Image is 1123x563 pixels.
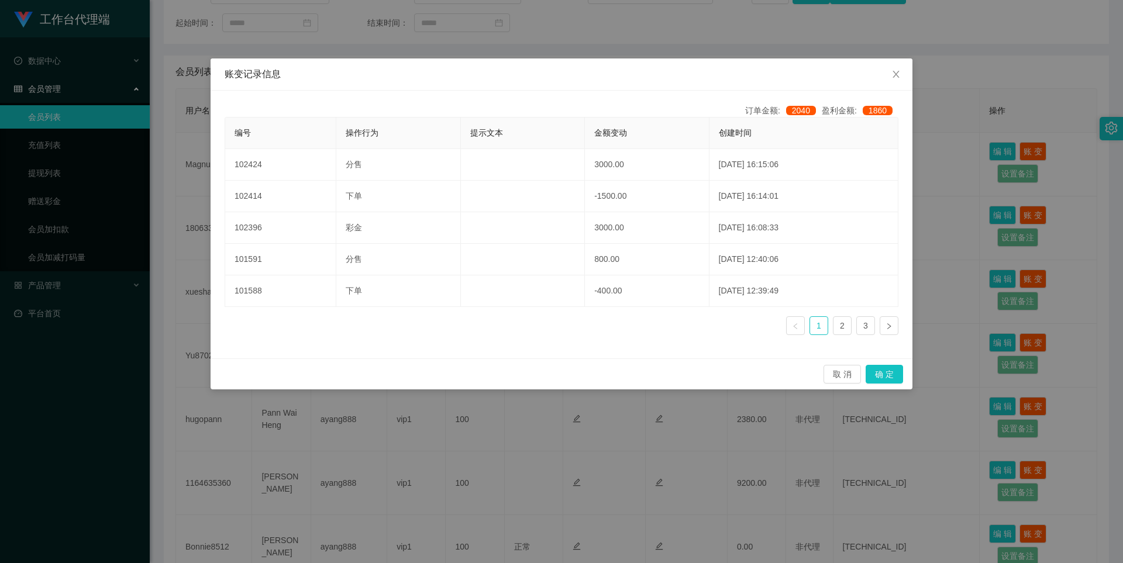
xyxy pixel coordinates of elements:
td: -400.00 [585,275,709,307]
td: 下单 [336,275,460,307]
li: 3 [856,316,875,335]
li: 上一页 [786,316,805,335]
i: 图标: left [792,323,799,330]
div: 账变记录信息 [225,68,898,81]
span: 2040 [786,106,816,115]
td: [DATE] 16:08:33 [709,212,898,244]
a: 3 [857,317,874,334]
td: [DATE] 12:39:49 [709,275,898,307]
td: [DATE] 16:14:01 [709,181,898,212]
td: 3000.00 [585,149,709,181]
td: 800.00 [585,244,709,275]
span: 编号 [235,128,251,137]
td: 分售 [336,244,460,275]
i: 图标: right [886,323,893,330]
div: 订单金额: [745,105,822,117]
td: 下单 [336,181,460,212]
td: 分售 [336,149,460,181]
td: 101588 [225,275,336,307]
td: 101591 [225,244,336,275]
span: 操作行为 [346,128,378,137]
td: -1500.00 [585,181,709,212]
li: 2 [833,316,852,335]
button: Close [880,58,912,91]
td: 102424 [225,149,336,181]
i: 图标: close [891,70,901,79]
button: 确 定 [866,365,903,384]
td: 3000.00 [585,212,709,244]
td: [DATE] 12:40:06 [709,244,898,275]
a: 1 [810,317,828,334]
span: 1860 [863,106,893,115]
td: 102414 [225,181,336,212]
span: 金额变动 [594,128,627,137]
td: 彩金 [336,212,460,244]
span: 创建时间 [719,128,752,137]
div: 盈利金额: [822,105,898,117]
li: 1 [809,316,828,335]
a: 2 [833,317,851,334]
button: 取 消 [824,365,861,384]
td: [DATE] 16:15:06 [709,149,898,181]
li: 下一页 [880,316,898,335]
td: 102396 [225,212,336,244]
span: 提示文本 [470,128,503,137]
